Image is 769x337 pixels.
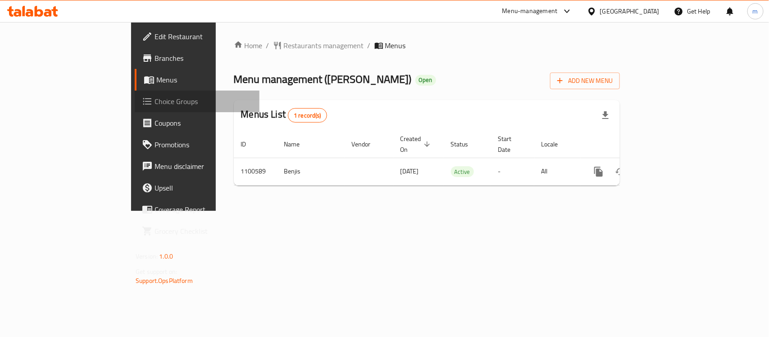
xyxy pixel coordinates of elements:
[288,111,327,120] span: 1 record(s)
[385,40,406,51] span: Menus
[135,112,259,134] a: Coupons
[288,108,327,123] div: Total records count
[610,161,631,182] button: Change Status
[135,26,259,47] a: Edit Restaurant
[241,108,327,123] h2: Menus List
[595,105,616,126] div: Export file
[135,91,259,112] a: Choice Groups
[135,134,259,155] a: Promotions
[581,131,682,158] th: Actions
[156,74,252,85] span: Menus
[155,31,252,42] span: Edit Restaurant
[498,133,523,155] span: Start Date
[155,118,252,128] span: Coupons
[451,166,474,177] div: Active
[155,139,252,150] span: Promotions
[541,139,570,150] span: Locale
[368,40,371,51] li: /
[241,139,258,150] span: ID
[234,69,412,89] span: Menu management ( [PERSON_NAME] )
[234,40,620,51] nav: breadcrumb
[400,165,419,177] span: [DATE]
[451,167,474,177] span: Active
[557,75,613,87] span: Add New Menu
[534,158,581,185] td: All
[135,177,259,199] a: Upsell
[155,96,252,107] span: Choice Groups
[136,250,158,262] span: Version:
[277,158,345,185] td: Benjis
[135,155,259,177] a: Menu disclaimer
[135,69,259,91] a: Menus
[753,6,758,16] span: m
[400,133,433,155] span: Created On
[502,6,558,17] div: Menu-management
[266,40,269,51] li: /
[136,275,193,287] a: Support.OpsPlatform
[155,182,252,193] span: Upsell
[135,199,259,220] a: Coverage Report
[155,226,252,237] span: Grocery Checklist
[451,139,480,150] span: Status
[415,75,436,86] div: Open
[273,40,364,51] a: Restaurants management
[284,40,364,51] span: Restaurants management
[234,131,682,186] table: enhanced table
[135,220,259,242] a: Grocery Checklist
[415,76,436,84] span: Open
[155,204,252,215] span: Coverage Report
[550,73,620,89] button: Add New Menu
[491,158,534,185] td: -
[588,161,610,182] button: more
[284,139,312,150] span: Name
[155,53,252,64] span: Branches
[159,250,173,262] span: 1.0.0
[135,47,259,69] a: Branches
[155,161,252,172] span: Menu disclaimer
[136,266,177,278] span: Get support on:
[352,139,382,150] span: Vendor
[600,6,660,16] div: [GEOGRAPHIC_DATA]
